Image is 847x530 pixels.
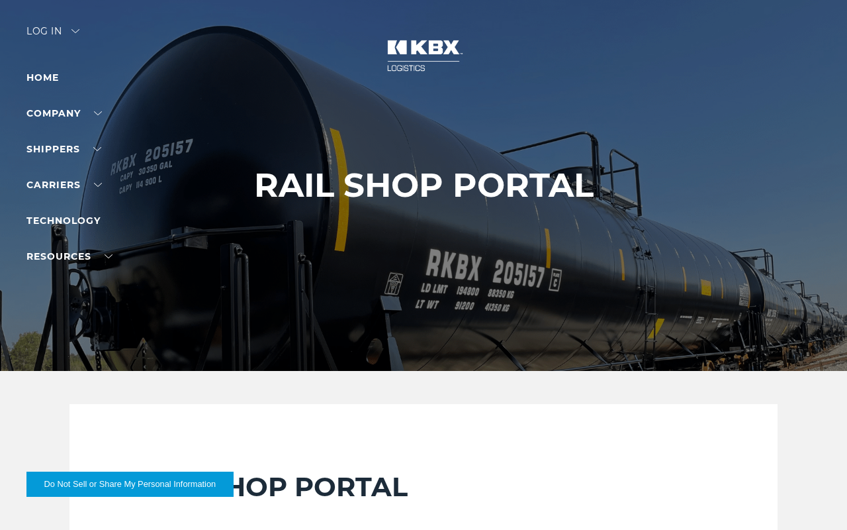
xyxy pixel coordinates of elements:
[71,29,79,33] img: arrow
[254,166,594,205] h1: RAIL SHOP PORTAL
[26,215,101,227] a: Technology
[26,250,112,262] a: RESOURCES
[136,470,711,503] h2: RAIL SHOP PORTAL
[26,72,59,83] a: Home
[781,466,847,530] iframe: Chat Widget
[374,26,473,85] img: kbx logo
[26,179,102,191] a: Carriers
[26,26,79,46] div: Log in
[26,472,234,497] button: Do Not Sell or Share My Personal Information
[26,143,101,155] a: SHIPPERS
[26,107,102,119] a: Company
